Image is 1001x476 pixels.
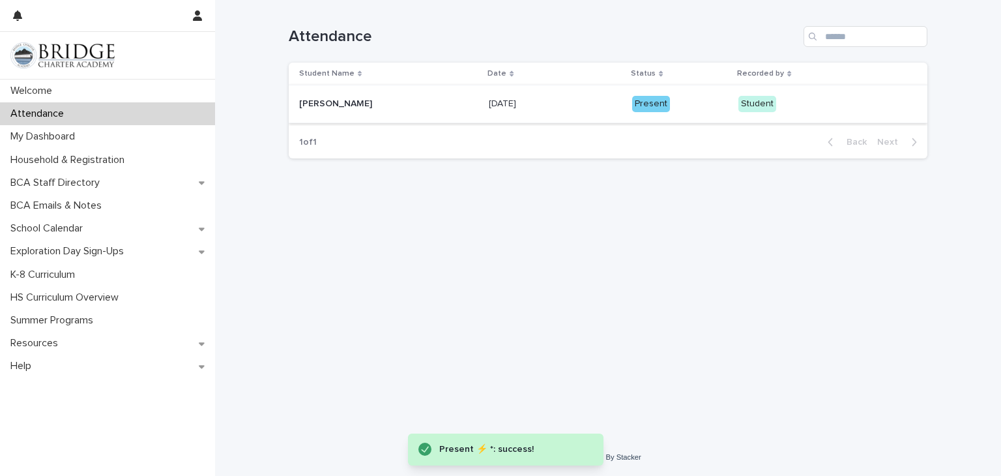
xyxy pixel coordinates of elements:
input: Search [804,26,927,47]
p: [DATE] [489,96,519,110]
p: Recorded by [737,67,784,81]
div: Student [738,96,776,112]
p: 1 of 1 [289,126,327,158]
img: V1C1m3IdTEidaUdm9Hs0 [10,42,115,68]
p: Exploration Day Sign-Ups [5,245,134,258]
span: Next [877,138,906,147]
p: Student Name [299,67,355,81]
div: Present ⚡ *: success! [439,441,577,458]
button: Next [872,136,927,148]
p: K-8 Curriculum [5,269,85,281]
p: Household & Registration [5,154,135,166]
p: BCA Staff Directory [5,177,110,189]
p: School Calendar [5,222,93,235]
p: Date [487,67,506,81]
h1: Attendance [289,27,798,46]
p: My Dashboard [5,130,85,143]
p: Resources [5,337,68,350]
p: [PERSON_NAME] [299,96,375,110]
div: Present [632,96,670,112]
p: Help [5,360,42,372]
p: Welcome [5,85,63,97]
p: Status [631,67,656,81]
button: Back [817,136,872,148]
tr: [PERSON_NAME][PERSON_NAME] [DATE][DATE] PresentStudent [289,85,927,123]
span: Back [839,138,867,147]
p: Attendance [5,108,74,120]
p: BCA Emails & Notes [5,200,112,212]
p: Summer Programs [5,314,104,327]
p: HS Curriculum Overview [5,291,129,304]
a: Powered By Stacker [575,453,641,461]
